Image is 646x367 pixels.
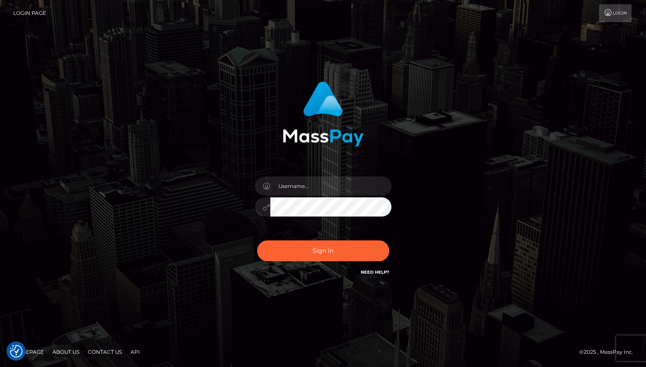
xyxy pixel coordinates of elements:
a: About Us [49,345,83,358]
input: Username... [270,176,391,196]
a: Homepage [9,345,47,358]
a: Need Help? [361,269,389,275]
a: API [127,345,143,358]
a: Contact Us [84,345,125,358]
a: Login [599,4,632,22]
button: Sign in [257,240,389,261]
img: Revisit consent button [10,345,23,358]
div: © 2025 , MassPay Inc. [579,347,640,357]
img: MassPay Login [283,81,364,147]
button: Consent Preferences [10,345,23,358]
a: Login Page [13,4,46,22]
